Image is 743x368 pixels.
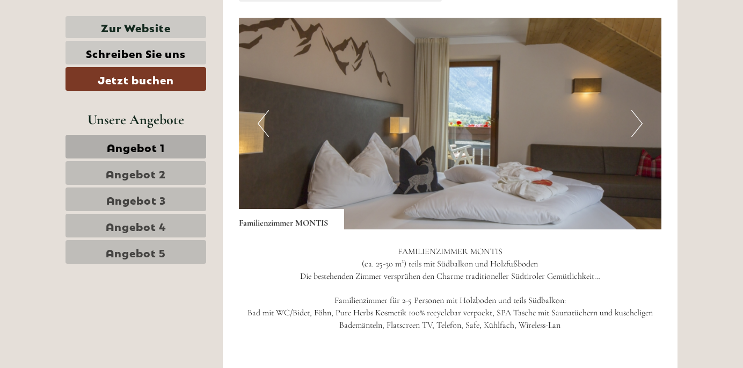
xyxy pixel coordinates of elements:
img: image [239,18,662,229]
button: Previous [258,110,269,137]
div: Familienzimmer MONTIS [239,209,344,229]
div: Unsere Angebote [65,110,206,129]
span: Angebot 5 [106,244,166,259]
span: Angebot 4 [106,218,166,233]
a: Schreiben Sie uns [65,41,206,64]
button: Next [631,110,643,137]
div: Guten Tag, wie können wir Ihnen helfen? [8,29,158,62]
span: Angebot 3 [106,192,166,207]
a: Jetzt buchen [65,67,206,91]
a: Zur Website [65,16,206,38]
span: Angebot 2 [106,165,166,181]
p: FAMILIENZIMMER MONTIS (ca. 25-30 m²) teils mit Südbalkon und Holzfußboden Die bestehenden Zimmer ... [239,246,662,331]
button: Senden [348,278,423,302]
div: [GEOGRAPHIC_DATA] [16,31,152,40]
div: Sonntag [185,8,238,26]
span: Angebot 1 [107,139,165,154]
small: 14:33 [16,52,152,60]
